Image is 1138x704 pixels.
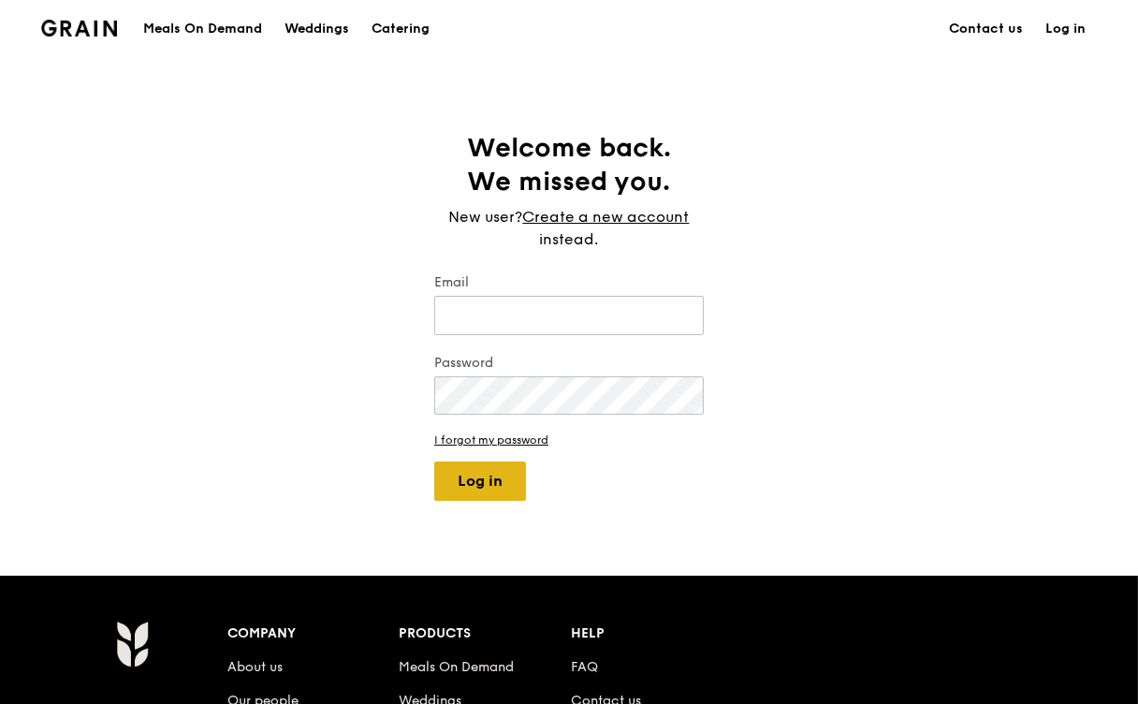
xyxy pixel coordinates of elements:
label: Password [434,354,704,373]
a: Weddings [273,1,360,57]
a: Catering [360,1,441,57]
a: I forgot my password [434,433,704,447]
a: About us [227,659,283,675]
div: Company [227,621,399,647]
div: Meals On Demand [143,1,262,57]
img: Grain [116,621,149,667]
span: instead. [540,230,599,248]
div: Catering [372,1,430,57]
h1: Welcome back. We missed you. [434,131,704,198]
a: Create a new account [523,206,690,228]
div: Help [571,621,742,647]
span: New user? [449,208,523,226]
label: Email [434,273,704,292]
img: Grain [41,20,117,37]
div: Products [399,621,570,647]
a: Meals On Demand [399,659,514,675]
a: Log in [1034,1,1097,57]
a: FAQ [571,659,598,675]
div: Weddings [284,1,349,57]
button: Log in [434,462,526,501]
a: Contact us [938,1,1034,57]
